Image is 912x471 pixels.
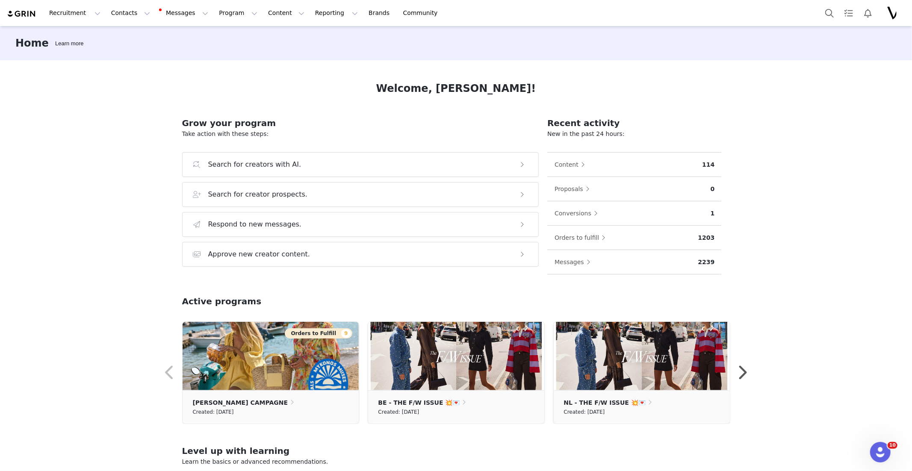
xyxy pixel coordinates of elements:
[182,457,730,466] p: Learn the basics or advanced recommendations.
[193,407,234,417] small: Created: [DATE]
[285,328,352,339] button: Orders to Fulfill9
[182,295,262,308] h2: Active programs
[378,398,460,407] p: BE - THE F/W ISSUE 💥💌
[554,322,730,390] img: f1256b0a-4e5a-48d2-9108-0896cd76dbb9.jpg
[564,407,605,417] small: Created: [DATE]
[310,3,363,23] button: Reporting
[859,3,877,23] button: Notifications
[53,39,85,48] div: Tooltip anchor
[698,233,715,242] p: 1203
[208,249,310,259] h3: Approve new creator content.
[376,81,536,96] h1: Welcome, [PERSON_NAME]!
[554,158,589,171] button: Content
[44,3,106,23] button: Recruitment
[193,398,288,407] p: [PERSON_NAME] CAMPAGNE
[711,185,715,194] p: 0
[183,322,359,390] img: a54c1e28-4d24-4730-8aa4-34349a2ff0e1.jpg
[7,10,37,18] img: grin logo
[878,6,905,20] button: Profile
[554,206,602,220] button: Conversions
[182,130,539,138] p: Take action with these steps:
[182,445,730,457] h2: Level up with learning
[368,322,544,390] img: f9e889a5-7435-49b0-b346-1c819581c6ba.jpg
[554,231,610,244] button: Orders to fulfill
[363,3,397,23] a: Brands
[182,242,539,267] button: Approve new creator content.
[698,258,715,267] p: 2239
[883,6,897,20] img: 7c40a792-aa17-49dd-bb21-f2a49662751c.png
[554,255,595,269] button: Messages
[820,3,839,23] button: Search
[182,117,539,130] h2: Grow your program
[378,407,419,417] small: Created: [DATE]
[547,117,721,130] h2: Recent activity
[554,182,594,196] button: Proposals
[208,219,302,230] h3: Respond to new messages.
[182,182,539,207] button: Search for creator prospects.
[208,189,308,200] h3: Search for creator prospects.
[214,3,263,23] button: Program
[106,3,155,23] button: Contacts
[888,442,897,449] span: 10
[564,398,646,407] p: NL - THE F/W ISSUE 💥💌
[15,35,49,51] h3: Home
[156,3,213,23] button: Messages
[547,130,721,138] p: New in the past 24 hours:
[182,212,539,237] button: Respond to new messages.
[839,3,858,23] a: Tasks
[263,3,310,23] button: Content
[870,442,891,462] iframe: Intercom live chat
[702,160,714,169] p: 114
[711,209,715,218] p: 1
[182,152,539,177] button: Search for creators with AI.
[398,3,447,23] a: Community
[208,159,301,170] h3: Search for creators with AI.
